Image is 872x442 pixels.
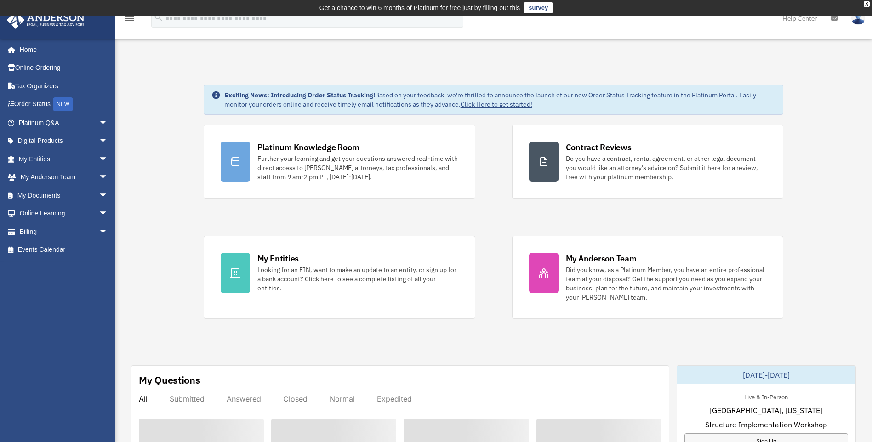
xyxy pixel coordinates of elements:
a: Contract Reviews Do you have a contract, rental agreement, or other legal document you would like... [512,125,784,199]
span: arrow_drop_down [99,113,117,132]
span: arrow_drop_down [99,204,117,223]
span: arrow_drop_down [99,132,117,151]
a: Online Learningarrow_drop_down [6,204,122,223]
a: Events Calendar [6,241,122,259]
div: Expedited [377,394,412,403]
div: Do you have a contract, rental agreement, or other legal document you would like an attorney's ad... [566,154,767,181]
a: survey [524,2,553,13]
a: Order StatusNEW [6,95,122,114]
div: My Entities [257,253,299,264]
span: Structure Implementation Workshop [705,419,827,430]
img: User Pic [851,11,865,25]
a: Digital Productsarrow_drop_down [6,132,122,150]
div: close [864,1,870,7]
div: Further your learning and get your questions answered real-time with direct access to [PERSON_NAM... [257,154,458,181]
div: Live & In-Person [737,391,795,401]
a: Home [6,40,117,59]
a: My Anderson Team Did you know, as a Platinum Member, you have an entire professional team at your... [512,236,784,319]
span: [GEOGRAPHIC_DATA], [US_STATE] [710,405,822,416]
div: [DATE]-[DATE] [677,366,855,384]
div: All [139,394,148,403]
div: Get a chance to win 6 months of Platinum for free just by filling out this [319,2,520,13]
div: Platinum Knowledge Room [257,142,359,153]
div: Closed [283,394,308,403]
div: Based on your feedback, we're thrilled to announce the launch of our new Order Status Tracking fe... [224,91,776,109]
strong: Exciting News: Introducing Order Status Tracking! [224,91,375,99]
a: Platinum Knowledge Room Further your learning and get your questions answered real-time with dire... [204,125,475,199]
a: My Anderson Teamarrow_drop_down [6,168,122,187]
div: Looking for an EIN, want to make an update to an entity, or sign up for a bank account? Click her... [257,265,458,293]
div: Answered [227,394,261,403]
img: Anderson Advisors Platinum Portal [4,11,87,29]
i: menu [124,13,135,24]
div: Normal [330,394,355,403]
div: NEW [53,97,73,111]
a: menu [124,16,135,24]
a: Billingarrow_drop_down [6,222,122,241]
a: Tax Organizers [6,77,122,95]
a: My Entitiesarrow_drop_down [6,150,122,168]
div: My Questions [139,373,200,387]
span: arrow_drop_down [99,168,117,187]
a: Platinum Q&Aarrow_drop_down [6,113,122,132]
i: search [154,12,164,23]
span: arrow_drop_down [99,150,117,169]
span: arrow_drop_down [99,222,117,241]
a: My Entities Looking for an EIN, want to make an update to an entity, or sign up for a bank accoun... [204,236,475,319]
a: Online Ordering [6,59,122,77]
div: My Anderson Team [566,253,637,264]
a: Click Here to get started! [461,100,532,108]
div: Contract Reviews [566,142,632,153]
div: Did you know, as a Platinum Member, you have an entire professional team at your disposal? Get th... [566,265,767,302]
div: Submitted [170,394,205,403]
span: arrow_drop_down [99,186,117,205]
a: My Documentsarrow_drop_down [6,186,122,204]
